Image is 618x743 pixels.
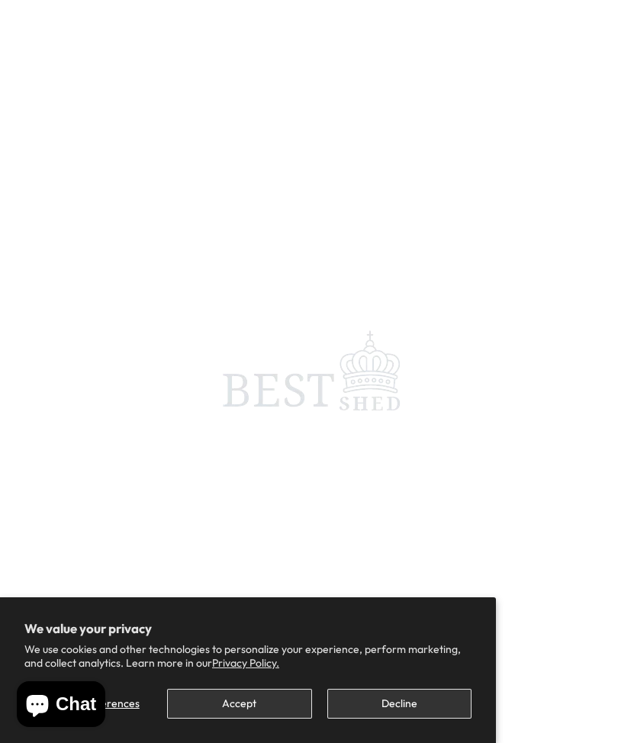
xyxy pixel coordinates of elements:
p: We use cookies and other technologies to personalize your experience, perform marketing, and coll... [24,642,472,670]
a: Privacy Policy. [212,656,279,670]
inbox-online-store-chat: Shopify online store chat [12,681,110,731]
h2: We value your privacy [24,622,472,635]
button: Decline [327,689,472,719]
button: Accept [167,689,311,719]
